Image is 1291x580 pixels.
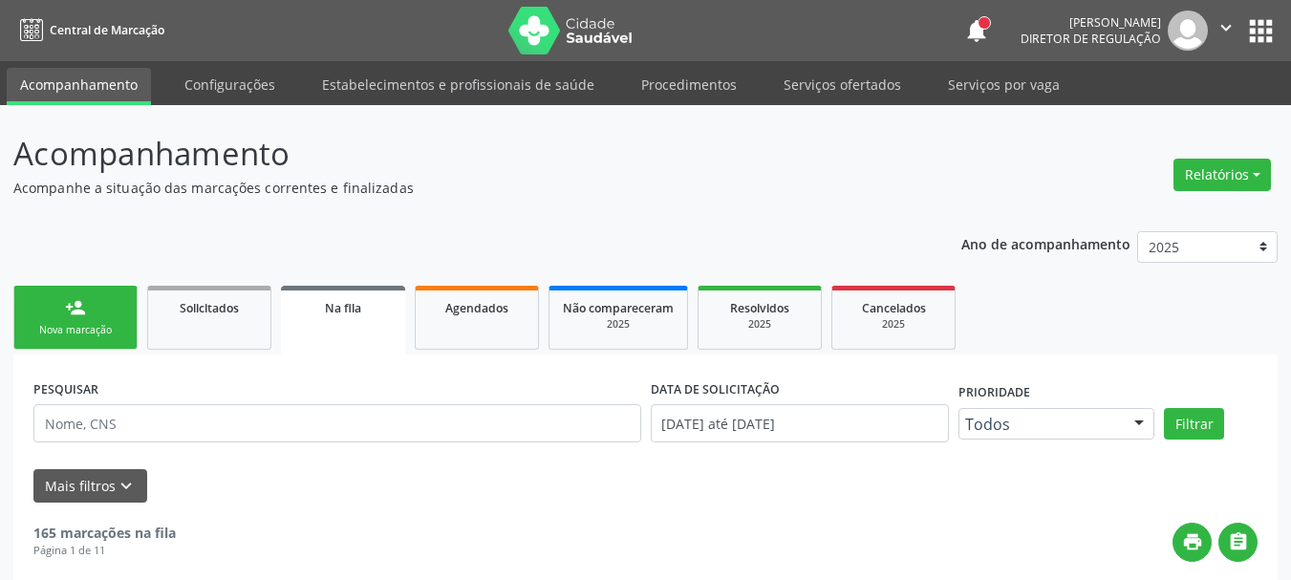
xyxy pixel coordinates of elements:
button: Mais filtroskeyboard_arrow_down [33,469,147,503]
div: 2025 [712,317,807,332]
input: Selecione um intervalo [651,404,950,442]
span: Diretor de regulação [1021,31,1161,47]
a: Procedimentos [628,68,750,101]
div: 2025 [563,317,674,332]
button: print [1173,523,1212,562]
div: person_add [65,297,86,318]
i: print [1182,531,1203,552]
span: Central de Marcação [50,22,164,38]
i:  [1228,531,1249,552]
span: Resolvidos [730,300,789,316]
i: keyboard_arrow_down [116,476,137,497]
span: Todos [965,415,1115,434]
i:  [1216,17,1237,38]
a: Serviços por vaga [935,68,1073,101]
div: Nova marcação [28,323,123,337]
button: Relatórios [1173,159,1271,191]
label: DATA DE SOLICITAÇÃO [651,375,780,404]
img: img [1168,11,1208,51]
a: Configurações [171,68,289,101]
span: Não compareceram [563,300,674,316]
div: Página 1 de 11 [33,543,176,559]
a: Acompanhamento [7,68,151,105]
p: Acompanhe a situação das marcações correntes e finalizadas [13,178,898,198]
a: Serviços ofertados [770,68,914,101]
a: Central de Marcação [13,14,164,46]
label: Prioridade [958,378,1030,408]
span: Cancelados [862,300,926,316]
a: Estabelecimentos e profissionais de saúde [309,68,608,101]
div: 2025 [846,317,941,332]
p: Acompanhamento [13,130,898,178]
button: apps [1244,14,1278,48]
p: Ano de acompanhamento [961,231,1130,255]
button:  [1208,11,1244,51]
span: Agendados [445,300,508,316]
button: notifications [963,17,990,44]
button: Filtrar [1164,408,1224,440]
label: PESQUISAR [33,375,98,404]
strong: 165 marcações na fila [33,524,176,542]
button:  [1218,523,1258,562]
span: Solicitados [180,300,239,316]
div: [PERSON_NAME] [1021,14,1161,31]
span: Na fila [325,300,361,316]
input: Nome, CNS [33,404,641,442]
